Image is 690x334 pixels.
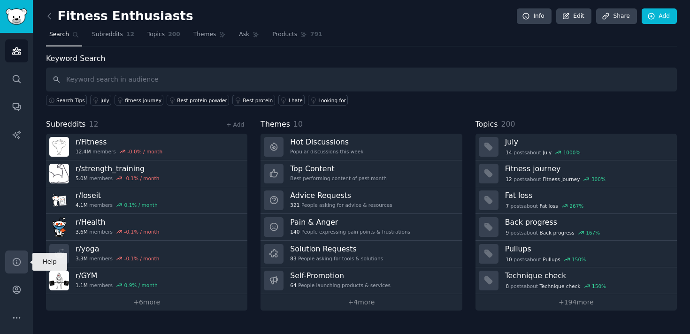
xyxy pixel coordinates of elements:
div: 267 % [569,203,583,209]
div: members [76,255,159,262]
span: 5.0M [76,175,88,182]
div: People expressing pain points & frustrations [290,228,410,235]
h3: Fat loss [505,190,670,200]
a: r/Fitness12.4Mmembers-0.0% / month [46,134,247,160]
div: post s about [505,255,587,264]
div: post s about [505,175,606,183]
div: members [76,202,158,208]
div: -0.0 % / month [127,148,162,155]
div: members [76,175,159,182]
div: -0.1 % / month [124,255,160,262]
span: 12 [89,120,99,129]
a: +6more [46,294,247,311]
a: Looking for [308,95,348,106]
div: members [76,148,162,155]
h3: Technique check [505,271,670,281]
span: Back progress [540,229,575,236]
h3: Fitness journey [505,164,670,174]
a: Subreddits12 [89,27,138,46]
div: 0.1 % / month [124,202,158,208]
div: 150 % [592,283,606,289]
div: People asking for advice & resources [290,202,392,208]
div: 167 % [586,229,600,236]
span: July [543,149,552,156]
h3: Pain & Anger [290,217,410,227]
a: Back progress9postsaboutBack progress167% [475,214,677,241]
span: 12 [506,176,512,182]
span: 7 [506,203,509,209]
a: Themes [190,27,230,46]
img: loseit [49,190,69,210]
a: Edit [556,8,591,24]
span: 3.6M [76,228,88,235]
span: Ask [239,30,249,39]
button: Search Tips [46,95,87,106]
a: fitness journey [115,95,163,106]
span: 64 [290,282,296,288]
h3: Top Content [290,164,387,174]
div: Best protein [243,97,273,104]
span: 4.1M [76,202,88,208]
a: Info [517,8,552,24]
h2: Fitness Enthusiasts [46,9,193,24]
a: +4more [261,294,462,311]
a: Best protein [232,95,275,106]
span: 12 [126,30,134,39]
div: Best-performing content of past month [290,175,387,182]
span: 10 [506,256,512,263]
span: Fat loss [540,203,558,209]
a: Best protein powder [167,95,229,106]
span: Pullups [543,256,560,263]
a: Fitness journey12postsaboutFitness journey300% [475,160,677,187]
a: Pullups10postsaboutPullups150% [475,241,677,267]
span: 140 [290,228,299,235]
img: Health [49,217,69,237]
a: Advice Requests321People asking for advice & resources [261,187,462,214]
h3: r/ yoga [76,244,159,254]
a: r/yoga3.3Mmembers-0.1% / month [46,241,247,267]
a: Fat loss7postsaboutFat loss267% [475,187,677,214]
h3: July [505,137,670,147]
span: 83 [290,255,296,262]
span: Search [49,30,69,39]
h3: r/ loseit [76,190,158,200]
div: People asking for tools & solutions [290,255,383,262]
div: -0.1 % / month [124,175,160,182]
span: Fitness journey [543,176,580,182]
a: r/loseit4.1Mmembers0.1% / month [46,187,247,214]
a: july [90,95,111,106]
a: Self-Promotion64People launching products & services [261,267,462,294]
div: -0.1 % / month [124,228,160,235]
h3: Self-Promotion [290,271,391,281]
div: Popular discussions this week [290,148,363,155]
div: Best protein powder [177,97,227,104]
a: r/GYM1.1Mmembers0.9% / month [46,267,247,294]
a: Search [46,27,82,46]
a: Solution Requests83People asking for tools & solutions [261,241,462,267]
h3: r/ strength_training [76,164,159,174]
a: July14postsaboutJuly1000% [475,134,677,160]
a: r/strength_training5.0Mmembers-0.1% / month [46,160,247,187]
div: 1000 % [563,149,581,156]
a: Ask [236,27,262,46]
h3: r/ GYM [76,271,158,281]
div: I hate [289,97,303,104]
span: Subreddits [92,30,123,39]
img: Fitness [49,137,69,157]
div: july [100,97,109,104]
div: members [76,228,159,235]
span: 791 [310,30,322,39]
a: Add [642,8,677,24]
img: GYM [49,271,69,290]
h3: Solution Requests [290,244,383,254]
a: +194more [475,294,677,311]
span: 10 [293,120,303,129]
div: post s about [505,282,607,290]
h3: Hot Discussions [290,137,363,147]
a: Topics200 [144,27,184,46]
div: post s about [505,228,601,237]
span: 14 [506,149,512,156]
span: 12.4M [76,148,91,155]
a: Technique check8postsaboutTechnique check150% [475,267,677,294]
span: Themes [261,119,290,130]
